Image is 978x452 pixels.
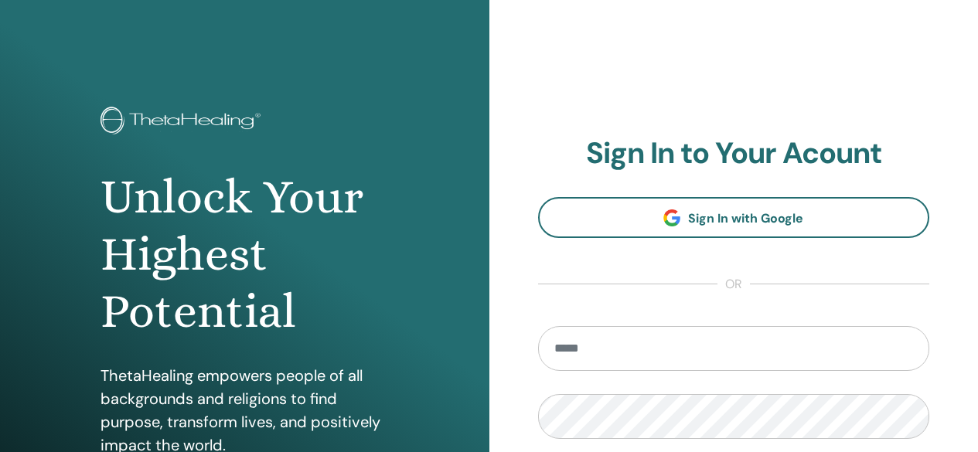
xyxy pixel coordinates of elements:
[538,136,930,172] h2: Sign In to Your Acount
[538,197,930,238] a: Sign In with Google
[101,168,388,341] h1: Unlock Your Highest Potential
[717,275,750,294] span: or
[688,210,803,226] span: Sign In with Google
